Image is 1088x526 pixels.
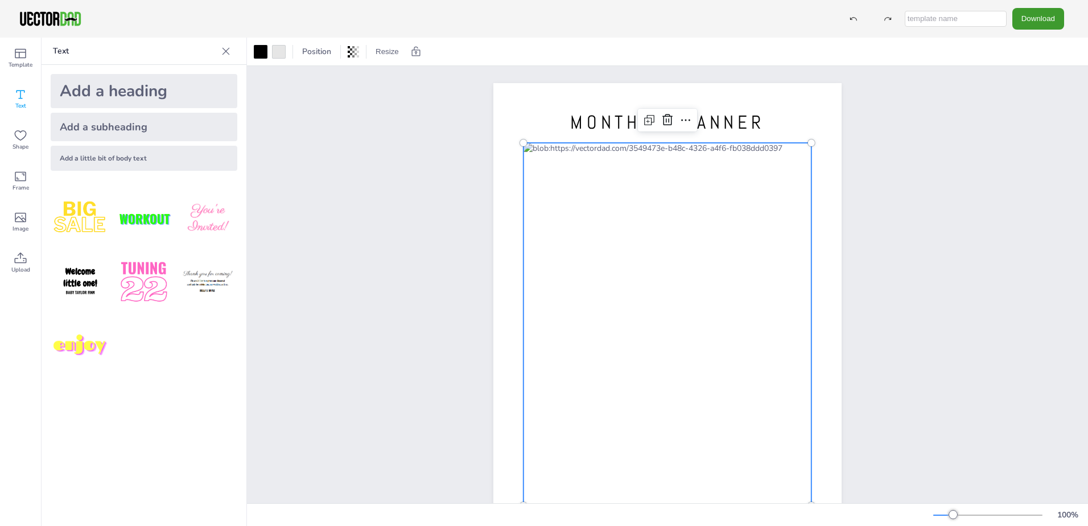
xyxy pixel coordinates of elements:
div: Add a heading [51,74,237,108]
img: M7yqmqo.png [51,317,110,376]
span: Frame [13,183,29,192]
img: BBMXfK6.png [178,189,237,248]
p: Text [53,38,217,65]
span: Upload [11,265,30,274]
div: 100 % [1054,509,1081,520]
img: XdJCRjX.png [114,189,174,248]
button: Download [1012,8,1064,29]
input: template name [905,11,1007,27]
span: Text [15,101,26,110]
span: Shape [13,142,28,151]
span: Position [300,46,333,57]
img: VectorDad-1.png [18,10,83,27]
div: Add a little bit of body text [51,146,237,171]
div: Add a subheading [51,113,237,141]
img: style1.png [51,189,110,248]
span: Template [9,60,32,69]
button: Resize [371,43,403,61]
span: MONTHLY PLANNER [570,110,764,134]
img: GNLDUe7.png [51,253,110,312]
img: K4iXMrW.png [178,253,237,312]
span: Image [13,224,28,233]
img: 1B4LbXY.png [114,253,174,312]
